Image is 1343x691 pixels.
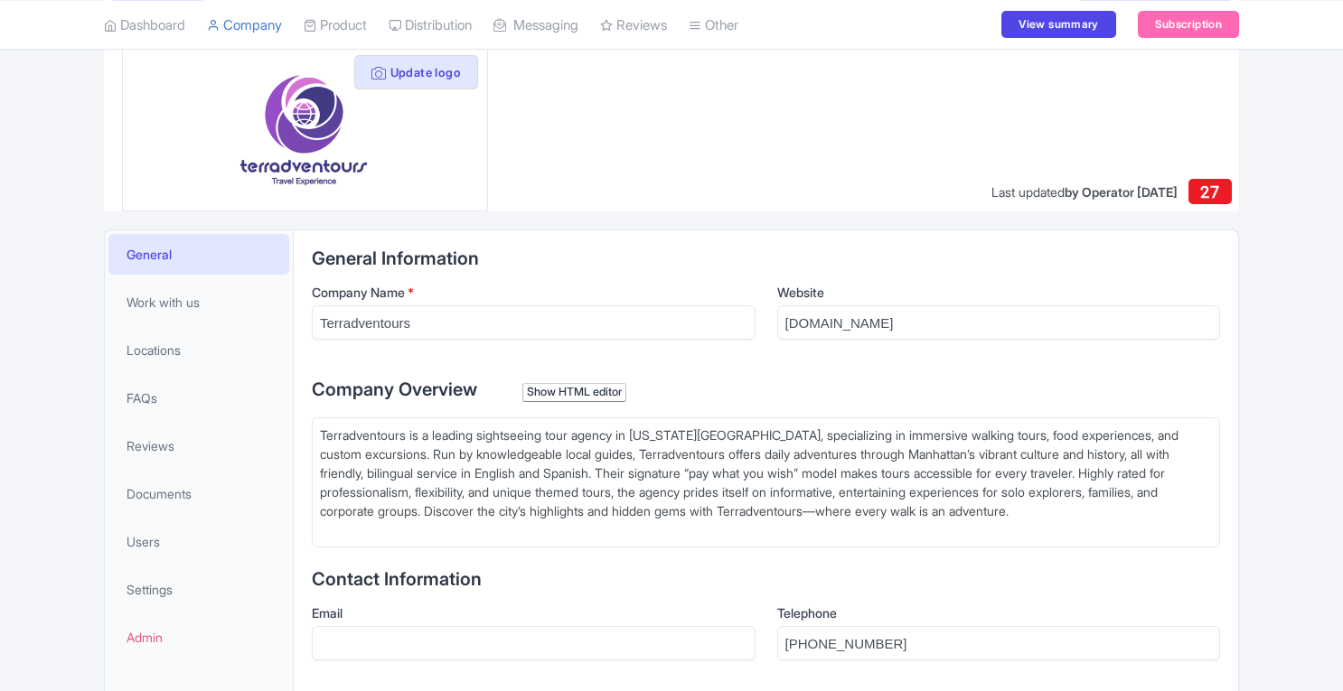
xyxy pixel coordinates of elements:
a: Documents [108,473,289,514]
button: Update logo [354,55,478,89]
span: Documents [127,484,192,503]
span: Work with us [127,293,200,312]
a: Admin [108,617,289,658]
a: FAQs [108,378,289,418]
a: Locations [108,330,289,370]
span: FAQs [127,388,157,407]
span: Locations [127,341,181,360]
a: Subscription [1138,11,1239,38]
a: Work with us [108,282,289,322]
div: Terradventours is a leading sightseeing tour agency in [US_STATE][GEOGRAPHIC_DATA], specializing ... [320,425,1212,539]
span: Reviews [127,436,174,455]
span: Company Overview [312,378,477,400]
img: kcywet2mjr8flgbguzvf.png [159,61,450,196]
span: Telephone [777,605,837,621]
a: Settings [108,569,289,610]
a: View summary [1001,11,1115,38]
span: Admin [127,628,163,647]
span: Website [777,285,824,300]
span: 27 [1200,182,1219,201]
span: by Operator [DATE] [1065,184,1178,200]
span: Email [312,605,343,621]
a: Reviews [108,425,289,466]
h2: Contact Information [312,569,1220,589]
div: Last updated [991,182,1178,201]
span: General [127,245,172,264]
span: Settings [127,580,173,599]
a: General [108,234,289,275]
a: Users [108,521,289,562]
span: Users [127,532,160,551]
span: Company Name [312,285,405,300]
h2: General Information [312,248,1220,268]
div: Show HTML editor [522,383,626,402]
